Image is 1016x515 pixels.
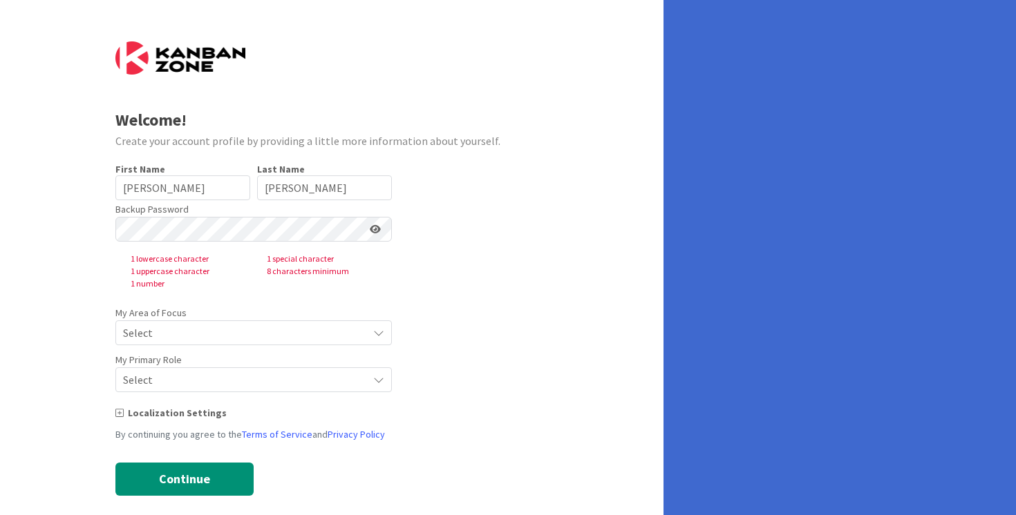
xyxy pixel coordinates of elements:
span: 1 uppercase character [120,265,256,278]
div: By continuing you agree to the and [115,427,549,442]
span: Select [123,370,361,389]
div: Welcome! [115,108,549,133]
span: Select [123,323,361,342]
label: My Primary Role [115,353,182,367]
label: My Area of Focus [115,306,187,320]
div: Create your account profile by providing a little more information about yourself. [115,133,549,149]
label: Backup Password [115,202,189,217]
span: 1 lowercase character [120,253,256,265]
div: Localization Settings [115,406,549,420]
span: 8 characters minimum [256,265,392,278]
label: First Name [115,163,165,175]
span: 1 number [120,278,256,290]
span: 1 special character [256,253,392,265]
a: Terms of Service [242,428,312,440]
label: Last Name [257,163,305,175]
a: Privacy Policy [328,428,385,440]
img: Kanban Zone [115,41,245,75]
button: Continue [115,463,254,496]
